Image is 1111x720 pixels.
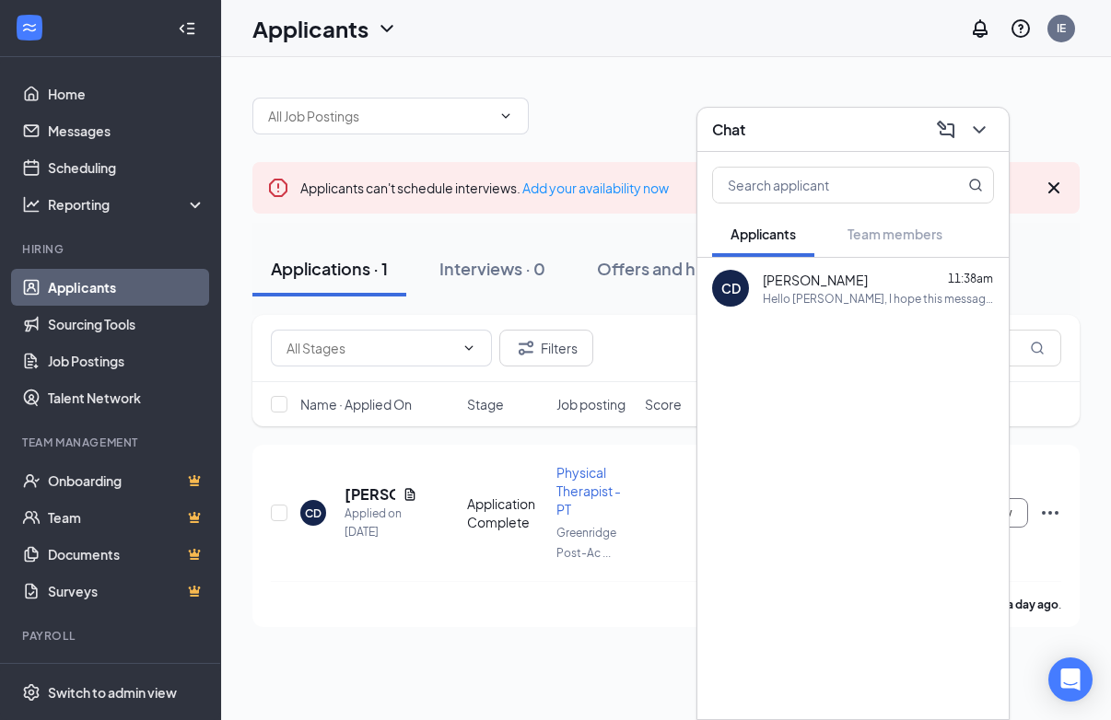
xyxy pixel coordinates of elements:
a: Scheduling [48,149,205,186]
svg: Document [403,487,417,502]
a: DocumentsCrown [48,536,205,573]
div: Offers and hires · 3 [597,257,745,280]
span: Stage [467,395,504,413]
a: Home [48,75,205,112]
span: Applicants [731,226,796,242]
div: Hello [PERSON_NAME], I hope this message finds you well. I wanted to let you know that I’ve sent ... [763,291,994,307]
h1: Applicants [252,13,368,44]
svg: Error [267,177,289,199]
a: Applicants [48,269,205,306]
svg: ChevronDown [462,341,476,355]
svg: Collapse [178,19,196,38]
div: Application Complete [467,494,545,531]
svg: ComposeMessage [935,119,957,141]
div: Reporting [48,195,206,214]
svg: Filter [515,337,537,359]
svg: QuestionInfo [1010,17,1032,40]
svg: MagnifyingGlass [1030,341,1045,355]
span: Name · Applied On [300,395,412,413]
svg: WorkstreamLogo [20,18,39,37]
div: IE [1057,20,1066,36]
div: Switch to admin view [48,683,177,702]
svg: MagnifyingGlass [968,178,983,192]
input: Search applicant [713,168,931,203]
svg: ChevronDown [376,17,398,40]
span: Team members [848,226,942,242]
div: Hiring [22,241,202,257]
a: PayrollCrown [48,656,205,692]
svg: ChevronDown [498,109,513,123]
div: Payroll [22,628,202,644]
a: SurveysCrown [48,573,205,610]
input: All Job Postings [268,106,491,126]
button: ChevronDown [965,115,994,145]
div: Applied on [DATE] [345,505,417,541]
div: Open Intercom Messenger [1048,657,1093,702]
a: Job Postings [48,343,205,379]
h3: Chat [712,120,745,140]
span: Greenridge Post-Ac ... [556,526,616,560]
input: All Stages [287,338,454,358]
a: Add your availability now [522,180,669,196]
svg: Analysis [22,195,41,214]
a: TeamCrown [48,499,205,536]
span: 11:38am [948,272,993,285]
svg: Notifications [969,17,991,40]
a: Talent Network [48,379,205,416]
span: Score [645,395,682,413]
div: Interviews · 0 [439,257,545,280]
a: Sourcing Tools [48,306,205,343]
div: CD [305,505,322,521]
div: Team Management [22,435,202,450]
svg: Settings [22,683,41,702]
svg: Ellipses [1039,502,1061,524]
div: CD [721,279,741,297]
svg: Cross [1043,177,1065,199]
svg: ChevronDown [968,119,990,141]
a: OnboardingCrown [48,462,205,499]
span: Physical Therapist - PT [556,464,621,517]
h5: [PERSON_NAME] [345,484,395,505]
div: Applications · 1 [271,257,388,280]
span: Applicants can't schedule interviews. [300,180,669,196]
b: a day ago [1007,598,1058,611]
span: [PERSON_NAME] [763,271,868,289]
span: Job posting [556,395,626,413]
button: ComposeMessage [931,115,961,145]
button: Filter Filters [499,330,593,366]
a: Messages [48,112,205,149]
